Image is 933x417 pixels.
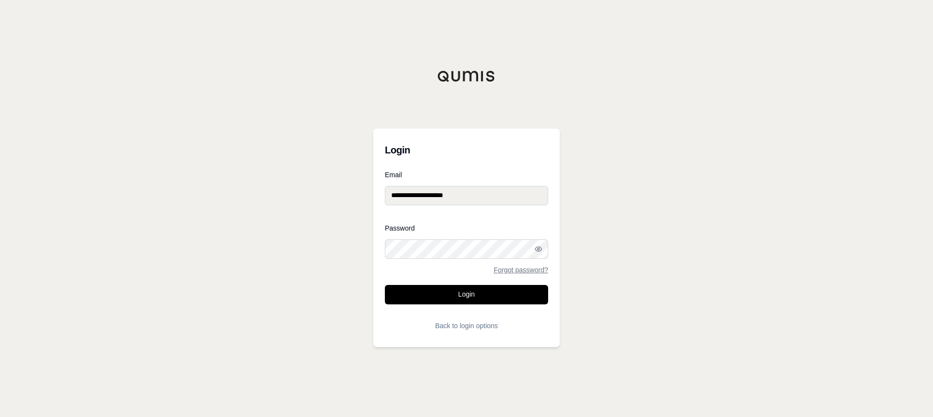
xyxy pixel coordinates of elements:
img: Qumis [437,70,496,82]
button: Back to login options [385,316,548,335]
button: Login [385,285,548,304]
label: Password [385,225,548,232]
h3: Login [385,140,548,160]
a: Forgot password? [494,267,548,273]
label: Email [385,171,548,178]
